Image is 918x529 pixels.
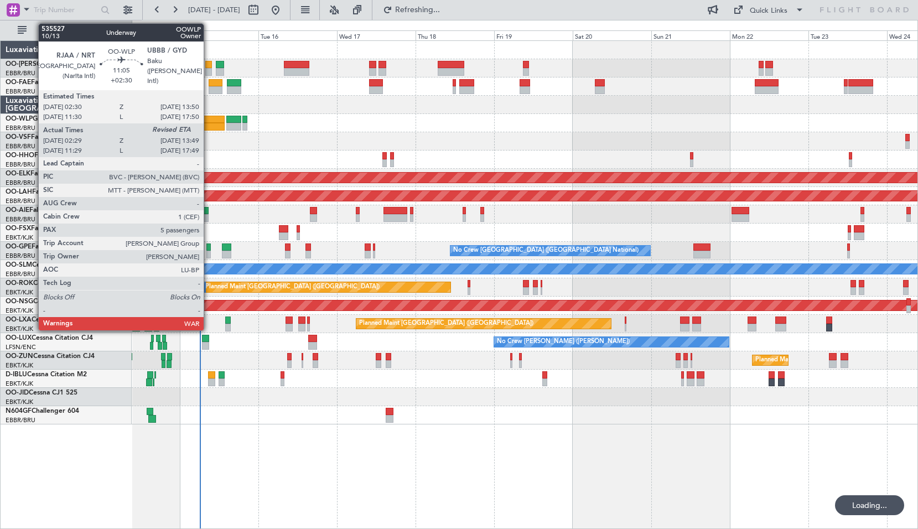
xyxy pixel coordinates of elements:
a: OO-LXACessna Citation CJ4 [6,317,93,323]
span: D-IBLU [6,371,27,378]
a: EBKT/KJK [6,361,33,370]
a: EBBR/BRU [6,142,35,151]
a: EBBR/BRU [6,124,35,132]
span: OO-AIE [6,207,29,214]
span: OO-ROK [6,280,33,287]
span: OO-[PERSON_NAME] [6,61,73,68]
div: Planned Maint [GEOGRAPHIC_DATA] ([GEOGRAPHIC_DATA]) [359,315,533,332]
a: OO-[PERSON_NAME]Falcon 7X [6,61,103,68]
a: EBKT/KJK [6,234,33,242]
span: OO-GPE [6,243,32,250]
div: Wed 17 [337,30,416,40]
span: OO-SLM [6,262,32,268]
a: EBKT/KJK [6,288,33,297]
div: No Crew [PERSON_NAME] ([PERSON_NAME]) [497,334,630,350]
a: EBKT/KJK [6,398,33,406]
span: Refreshing... [395,6,441,14]
span: [DATE] - [DATE] [188,5,240,15]
a: OO-ROKCessna Citation CJ4 [6,280,95,287]
a: EBBR/BRU [6,160,35,169]
a: OO-GPEFalcon 900EX EASy II [6,243,97,250]
a: EBBR/BRU [6,69,35,77]
span: OO-LXA [6,317,32,323]
span: OO-ZUN [6,353,33,360]
div: Planned Maint [GEOGRAPHIC_DATA] ([GEOGRAPHIC_DATA]) [205,279,380,295]
a: EBBR/BRU [6,270,35,278]
a: OO-LUXCessna Citation CJ4 [6,335,93,341]
a: EBKT/KJK [6,325,33,333]
div: Thu 18 [416,30,494,40]
a: OO-NSGCessna Citation CJ4 [6,298,95,305]
span: All Aircraft [29,27,117,34]
a: EBKT/KJK [6,380,33,388]
span: OO-LUX [6,335,32,341]
a: OO-WLPGlobal 5500 [6,116,70,122]
a: EBBR/BRU [6,215,35,224]
div: [DATE] [134,22,153,32]
div: Sun 21 [651,30,730,40]
a: OO-AIEFalcon 7X [6,207,60,214]
span: OO-JID [6,390,29,396]
div: No Crew [GEOGRAPHIC_DATA] ([GEOGRAPHIC_DATA] National) [453,242,639,259]
button: Refreshing... [378,1,444,19]
a: EBBR/BRU [6,179,35,187]
a: EBBR/BRU [6,252,35,260]
span: OO-HHO [6,152,34,159]
span: OO-ELK [6,170,30,177]
a: EBKT/KJK [6,307,33,315]
a: EBBR/BRU [6,416,35,424]
div: Mon 15 [180,30,258,40]
span: OO-FSX [6,225,31,232]
div: Loading... [835,495,904,515]
a: OO-VSFFalcon 8X [6,134,61,141]
span: OO-NSG [6,298,33,305]
span: OO-LAH [6,189,32,195]
a: OO-ZUNCessna Citation CJ4 [6,353,95,360]
div: Mon 22 [730,30,808,40]
div: Tue 16 [258,30,337,40]
div: Sat 20 [573,30,651,40]
span: OO-WLP [6,116,33,122]
a: OO-JIDCessna CJ1 525 [6,390,77,396]
span: N604GF [6,408,32,414]
a: OO-HHOFalcon 8X [6,152,65,159]
div: Sun 14 [101,30,180,40]
span: OO-VSF [6,134,31,141]
div: Quick Links [750,6,787,17]
span: OO-FAE [6,79,31,86]
a: D-IBLUCessna Citation M2 [6,371,87,378]
a: EBBR/BRU [6,87,35,96]
a: N604GFChallenger 604 [6,408,79,414]
a: OO-FAEFalcon 7X [6,79,61,86]
div: Tue 23 [808,30,887,40]
a: OO-LAHFalcon 7X [6,189,63,195]
a: LFSN/ENC [6,343,36,351]
button: Quick Links [728,1,810,19]
a: EBBR/BRU [6,197,35,205]
button: All Aircraft [12,22,120,39]
input: Trip Number [34,2,97,18]
div: Planned Maint Kortrijk-[GEOGRAPHIC_DATA] [755,352,884,369]
div: Fri 19 [494,30,573,40]
a: OO-FSXFalcon 7X [6,225,61,232]
a: OO-ELKFalcon 8X [6,170,61,177]
a: OO-SLMCessna Citation XLS [6,262,94,268]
